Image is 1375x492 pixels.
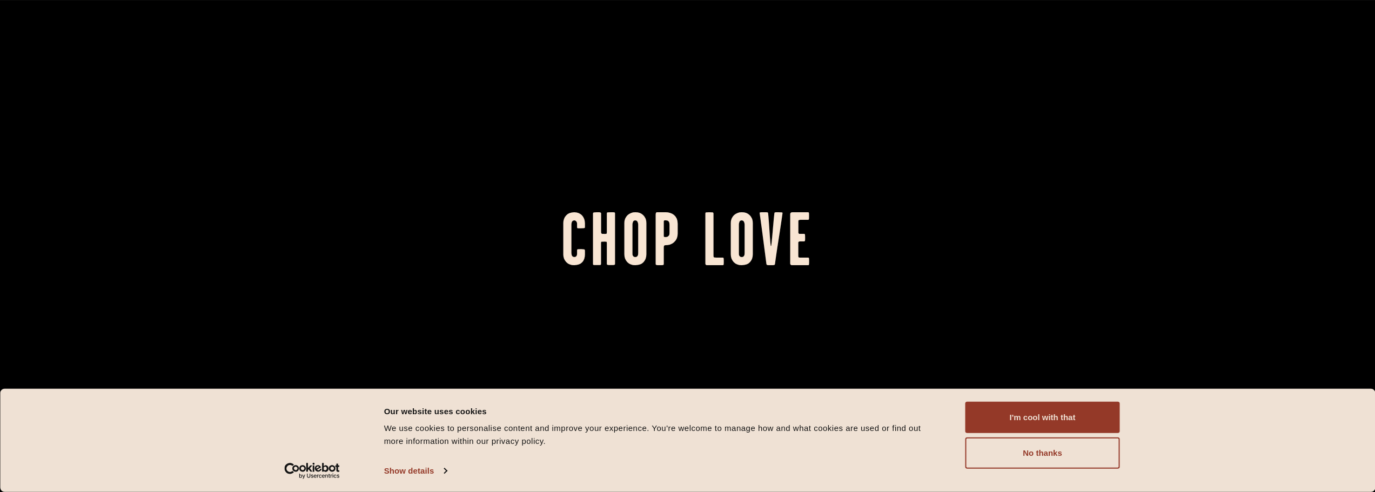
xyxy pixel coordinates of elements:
div: We use cookies to personalise content and improve your experience. You're welcome to manage how a... [384,422,941,448]
button: No thanks [965,437,1120,469]
a: Usercentrics Cookiebot - opens in a new window [265,463,359,479]
a: Show details [384,463,447,479]
button: I'm cool with that [965,402,1120,433]
div: Our website uses cookies [384,405,941,417]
